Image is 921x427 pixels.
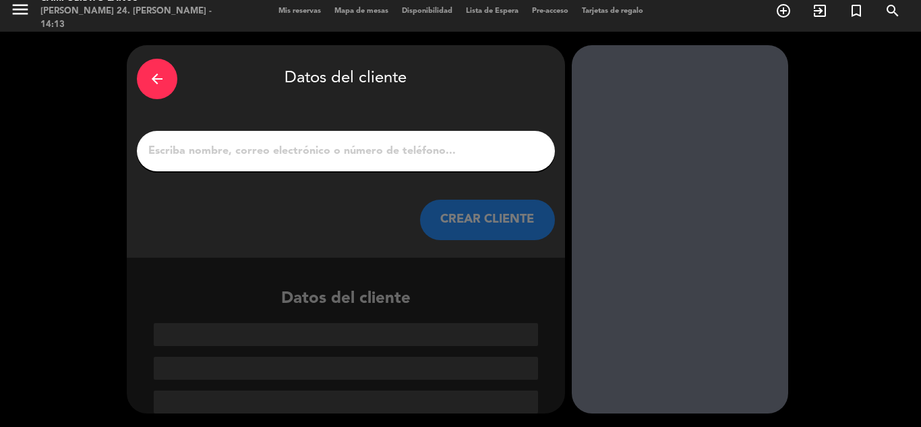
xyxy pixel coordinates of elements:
input: Escriba nombre, correo electrónico o número de teléfono... [147,142,545,161]
button: CREAR CLIENTE [420,200,555,240]
div: Datos del cliente [127,286,565,414]
span: Pre-acceso [525,7,575,15]
i: add_circle_outline [775,3,792,19]
i: arrow_back [149,71,165,87]
div: Datos del cliente [137,55,555,103]
span: Disponibilidad [395,7,459,15]
i: exit_to_app [812,3,828,19]
span: Mapa de mesas [328,7,395,15]
i: search [885,3,901,19]
span: Tarjetas de regalo [575,7,650,15]
i: turned_in_not [848,3,864,19]
span: Mis reservas [272,7,328,15]
span: Lista de Espera [459,7,525,15]
div: [PERSON_NAME] 24. [PERSON_NAME] - 14:13 [40,5,220,31]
